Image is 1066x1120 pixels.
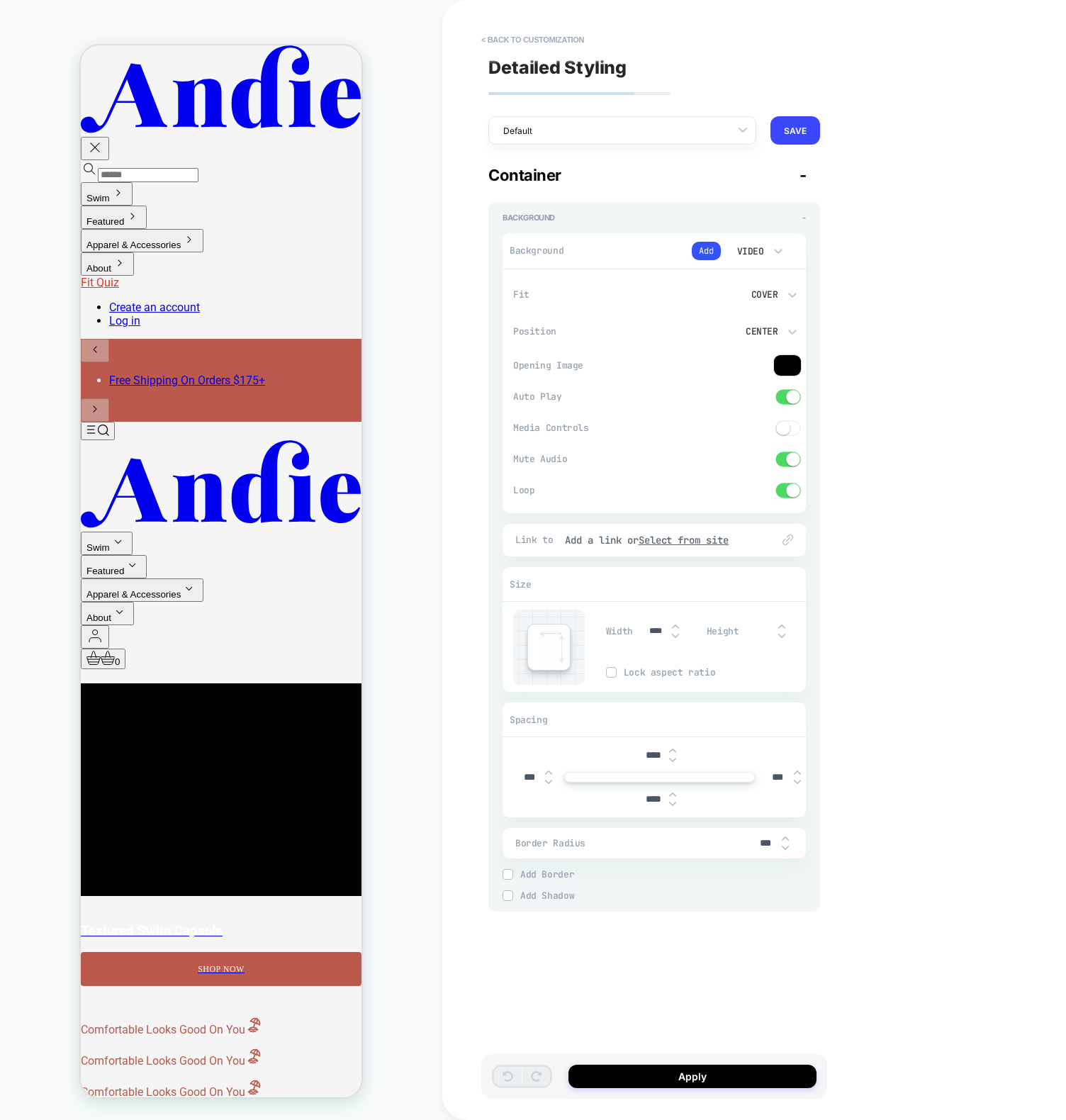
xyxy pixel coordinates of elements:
span: Featured [6,520,43,531]
img: edit [782,534,793,545]
span: Add Border [520,868,806,880]
span: Opening Image [513,359,659,371]
span: Apparel & Accessories [6,544,100,554]
span: Spacing [510,714,547,726]
span: - [802,213,806,223]
img: up [545,770,552,775]
span: Lock aspect ratio [624,666,806,678]
div: Cover [731,289,778,301]
span: Width [606,625,633,637]
button: Add [692,242,721,260]
img: edit [539,629,566,665]
span: Loop [513,484,659,496]
span: Swim [6,147,29,158]
span: 0 [34,611,39,622]
img: down [669,801,676,807]
span: Background [510,245,580,257]
button: SAVE [770,116,820,145]
span: Fit [513,289,659,301]
img: preview [773,354,802,376]
a: Free Shipping on Orders $175+ [28,328,184,342]
span: Add Shadow [520,890,806,902]
span: Container [488,166,561,184]
img: up [672,624,679,629]
li: Slide 1 of 1 [28,328,286,342]
span: Swim [6,497,29,508]
span: Size [510,578,531,590]
img: up [778,624,785,629]
span: Auto Play [513,391,659,403]
img: up [669,792,676,797]
img: up [782,836,789,841]
span: - [799,166,807,184]
div: Add a link or [565,534,758,547]
img: up [794,770,801,775]
img: down [778,633,785,639]
span: Position [513,325,659,337]
span: Mute Audio [513,453,659,465]
a: Create an account [28,255,119,269]
div: Video [734,245,764,257]
div: Center [731,325,778,337]
img: down [545,779,552,785]
span: Media Controls [513,422,659,434]
span: About [6,218,30,228]
span: Border Radius [515,837,751,849]
img: down [672,633,679,639]
span: Background [503,213,555,223]
span: Height [707,625,739,637]
span: Link to [515,534,558,546]
a: Log in [28,269,60,282]
button: < Back to customization [474,28,591,51]
img: down [669,757,676,763]
img: down [782,845,789,851]
span: Detailed Styling [488,57,627,78]
button: Apply [568,1065,817,1088]
img: down [794,779,801,785]
span: Apparel & Accessories [6,194,100,205]
span: About [6,567,30,578]
u: Select from site [639,534,729,547]
img: up [669,748,676,754]
span: Featured [6,171,43,181]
